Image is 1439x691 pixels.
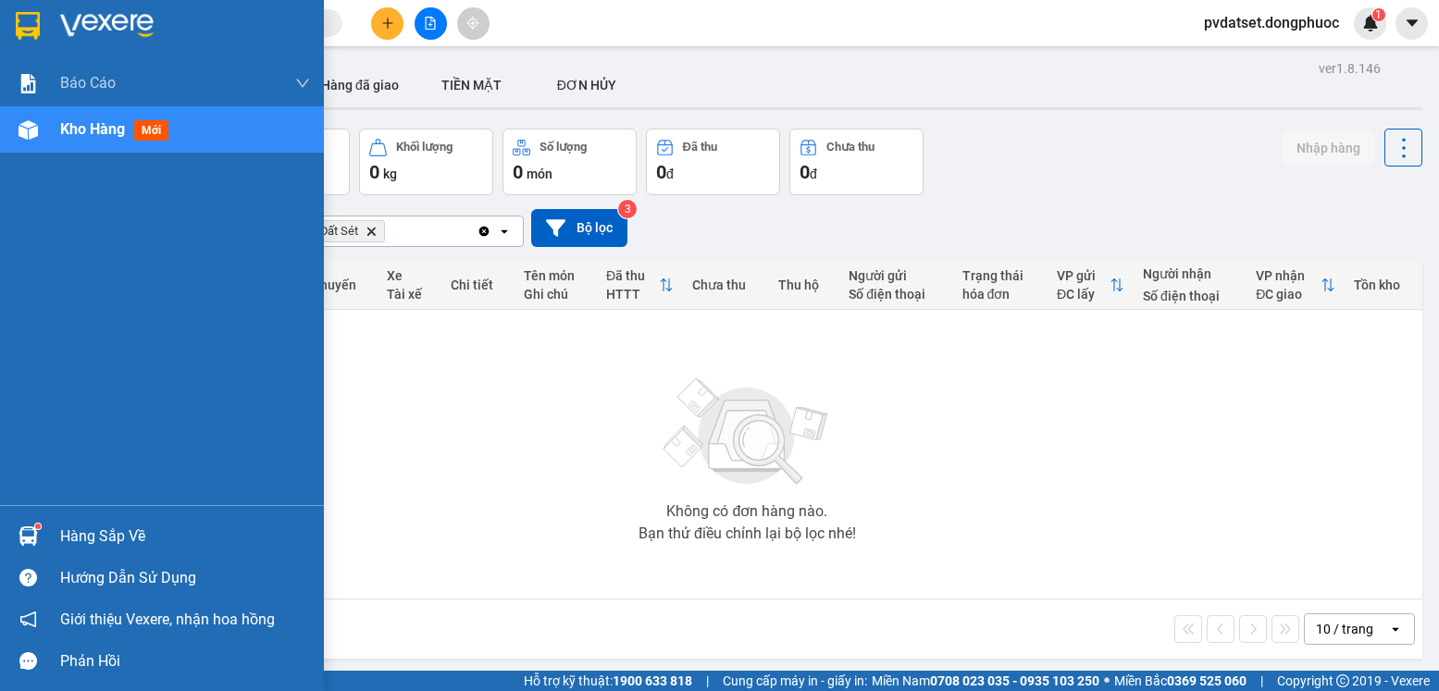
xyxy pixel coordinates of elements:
span: Kho hàng [60,120,125,138]
img: icon-new-feature [1362,15,1379,31]
button: Bộ lọc [531,209,627,247]
button: Khối lượng0kg [359,129,493,195]
th: Toggle SortBy [597,261,683,310]
div: Người gửi [849,268,943,283]
div: Thu hộ [778,278,830,292]
strong: 0369 525 060 [1167,673,1247,688]
span: file-add [424,17,437,30]
sup: 1 [35,524,41,529]
th: Toggle SortBy [1048,261,1134,310]
button: caret-down [1396,7,1428,40]
span: caret-down [1404,15,1420,31]
span: aim [466,17,479,30]
div: Chưa thu [826,141,875,154]
span: VP Đất Sét, close by backspace [293,220,385,242]
span: 0 [513,161,523,183]
span: Báo cáo [60,71,116,94]
img: logo [6,11,89,93]
span: Bến xe [GEOGRAPHIC_DATA] [146,30,249,53]
span: VPDS1410250006 [93,117,194,131]
div: Tên món [524,268,588,283]
svg: Delete [366,226,377,237]
div: HTTT [606,287,659,302]
div: Chi tiết [451,278,505,292]
div: Xe [387,268,432,283]
span: 1 [1375,8,1382,21]
div: VP gửi [1057,268,1110,283]
input: Selected VP Đất Sét. [389,222,391,241]
div: Tài xế [387,287,432,302]
span: đ [810,167,817,181]
img: svg+xml;base64,PHN2ZyBjbGFzcz0ibGlzdC1wbHVnX19zdmciIHhtbG5zPSJodHRwOi8vd3d3LnczLm9yZy8yMDAwL3N2Zy... [654,367,839,497]
img: solution-icon [19,74,38,93]
span: ⚪️ [1104,677,1110,685]
span: đ [666,167,674,181]
span: question-circle [19,569,37,586]
div: Bạn thử điều chỉnh lại bộ lọc nhé! [639,526,856,541]
span: 0 [800,161,810,183]
span: copyright [1336,674,1349,687]
div: ĐC lấy [1057,287,1110,302]
span: 0 [656,161,666,183]
svg: open [497,224,512,239]
button: Số lượng0món [502,129,637,195]
span: món [527,167,552,181]
img: warehouse-icon [19,120,38,140]
div: Số lượng [540,141,587,154]
div: ver 1.8.146 [1319,58,1381,79]
div: VP nhận [1256,268,1321,283]
button: Nhập hàng [1282,131,1375,165]
button: file-add [415,7,447,40]
div: Chưa thu [692,278,760,292]
button: Chưa thu0đ [789,129,924,195]
span: ----------------------------------------- [50,100,227,115]
div: 10 / trang [1316,620,1373,638]
div: Khối lượng [396,141,453,154]
span: Cung cấp máy in - giấy in: [723,671,867,691]
strong: ĐỒNG PHƯỚC [146,10,254,26]
span: [PERSON_NAME]: [6,119,194,130]
svg: open [1388,622,1403,636]
span: TIỀN MẶT [441,78,502,93]
span: Hotline: 19001152 [146,82,227,93]
span: pvdatset.dongphuoc [1189,11,1354,34]
div: Đã thu [606,268,659,283]
span: down [295,76,310,91]
span: notification [19,611,37,628]
div: Số điện thoại [1143,289,1237,303]
span: In ngày: [6,134,113,145]
th: Toggle SortBy [1247,261,1345,310]
img: warehouse-icon [19,526,38,546]
div: Tồn kho [1354,278,1413,292]
span: plus [381,17,394,30]
span: Giới thiệu Vexere, nhận hoa hồng [60,608,275,631]
sup: 3 [618,200,637,218]
span: VP Đất Sét [302,224,358,239]
div: hóa đơn [962,287,1038,302]
svg: Clear all [477,224,491,239]
div: Không có đơn hàng nào. [666,504,827,519]
span: Hỗ trợ kỹ thuật: [524,671,692,691]
div: Số điện thoại [849,287,943,302]
span: 14:42:46 [DATE] [41,134,113,145]
div: Phản hồi [60,648,310,675]
div: ĐC giao [1256,287,1321,302]
strong: 0708 023 035 - 0935 103 250 [930,673,1099,688]
img: logo-vxr [16,12,40,40]
strong: 1900 633 818 [613,673,692,688]
div: Đã thu [683,141,717,154]
div: Trạng thái [962,268,1038,283]
span: | [1260,671,1263,691]
span: mới [134,120,168,141]
button: plus [371,7,403,40]
span: ĐƠN HỦY [557,78,616,93]
span: | [706,671,709,691]
div: Người nhận [1143,266,1237,281]
span: message [19,652,37,670]
span: Miền Bắc [1114,671,1247,691]
div: Ghi chú [524,287,588,302]
span: 0 [369,161,379,183]
div: Hàng sắp về [60,523,310,550]
sup: 1 [1372,8,1385,21]
div: Hướng dẫn sử dụng [60,564,310,592]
